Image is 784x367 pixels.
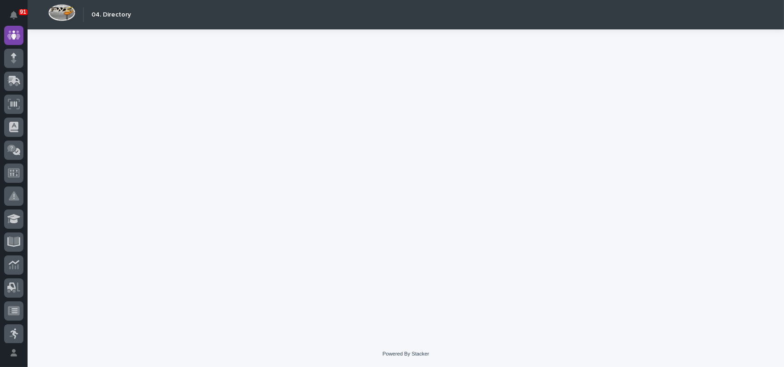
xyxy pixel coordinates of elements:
[48,4,75,21] img: Workspace Logo
[91,11,131,19] h2: 04. Directory
[20,9,26,15] p: 91
[383,351,429,356] a: Powered By Stacker
[11,11,23,26] div: Notifications91
[4,6,23,25] button: Notifications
